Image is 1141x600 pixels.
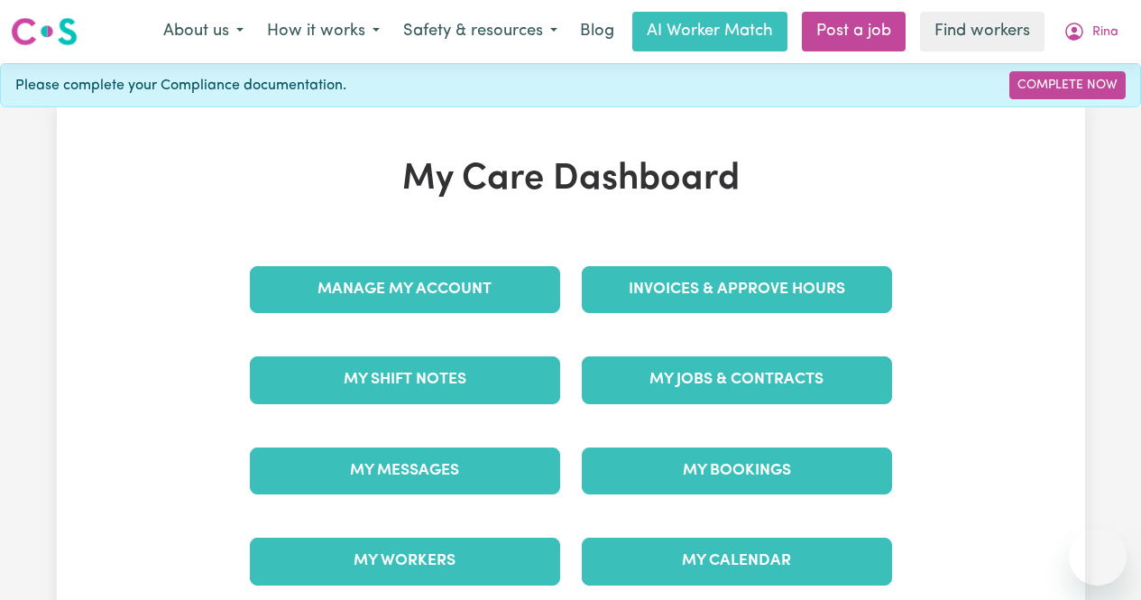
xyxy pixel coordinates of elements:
a: Find workers [920,12,1044,51]
button: Safety & resources [391,13,569,51]
button: My Account [1052,13,1130,51]
a: My Messages [250,448,560,494]
span: Rina [1092,23,1118,42]
a: Blog [569,12,625,51]
a: Careseekers logo [11,11,78,52]
a: Manage My Account [250,266,560,313]
button: About us [152,13,255,51]
a: Complete Now [1009,71,1126,99]
a: My Workers [250,538,560,585]
h1: My Care Dashboard [239,158,903,201]
a: AI Worker Match [632,12,787,51]
a: Post a job [802,12,906,51]
a: Invoices & Approve Hours [582,266,892,313]
a: My Calendar [582,538,892,585]
a: My Jobs & Contracts [582,356,892,403]
span: Please complete your Compliance documentation. [15,75,346,97]
a: My Bookings [582,448,892,494]
button: How it works [255,13,391,51]
a: My Shift Notes [250,356,560,403]
iframe: Button to launch messaging window [1069,528,1127,586]
img: Careseekers logo [11,15,78,48]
